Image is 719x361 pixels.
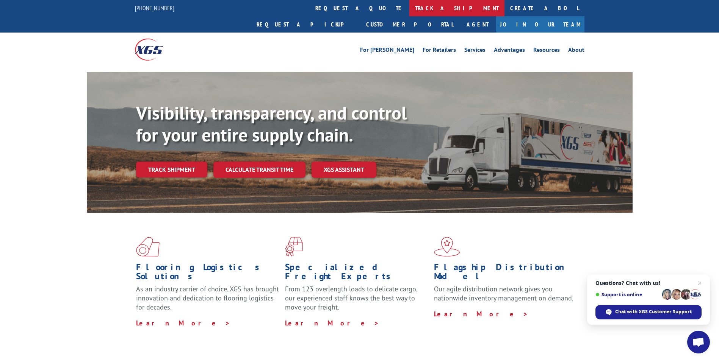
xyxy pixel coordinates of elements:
h1: Flooring Logistics Solutions [136,263,279,285]
a: Calculate transit time [213,162,305,178]
span: Chat with XGS Customer Support [615,308,692,315]
a: Track shipment [136,162,207,177]
p: From 123 overlength loads to delicate cargo, our experienced staff knows the best way to move you... [285,285,428,318]
a: About [568,47,584,55]
img: xgs-icon-flagship-distribution-model-red [434,237,460,257]
a: For Retailers [423,47,456,55]
b: Visibility, transparency, and control for your entire supply chain. [136,101,407,146]
a: Learn More > [434,310,528,318]
a: Customer Portal [360,16,459,33]
a: XGS ASSISTANT [312,162,376,178]
h1: Specialized Freight Experts [285,263,428,285]
span: Chat with XGS Customer Support [595,305,702,319]
h1: Flagship Distribution Model [434,263,577,285]
a: Join Our Team [496,16,584,33]
img: xgs-icon-total-supply-chain-intelligence-red [136,237,160,257]
span: Our agile distribution network gives you nationwide inventory management on demand. [434,285,573,302]
a: Open chat [687,331,710,353]
a: Agent [459,16,496,33]
a: Request a pickup [251,16,360,33]
span: Support is online [595,292,659,297]
a: Advantages [494,47,525,55]
span: As an industry carrier of choice, XGS has brought innovation and dedication to flooring logistics... [136,285,279,311]
a: Learn More > [285,319,379,327]
a: Learn More > [136,319,230,327]
a: [PHONE_NUMBER] [135,4,174,12]
img: xgs-icon-focused-on-flooring-red [285,237,303,257]
a: Services [464,47,486,55]
a: For [PERSON_NAME] [360,47,414,55]
span: Questions? Chat with us! [595,280,702,286]
a: Resources [533,47,560,55]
